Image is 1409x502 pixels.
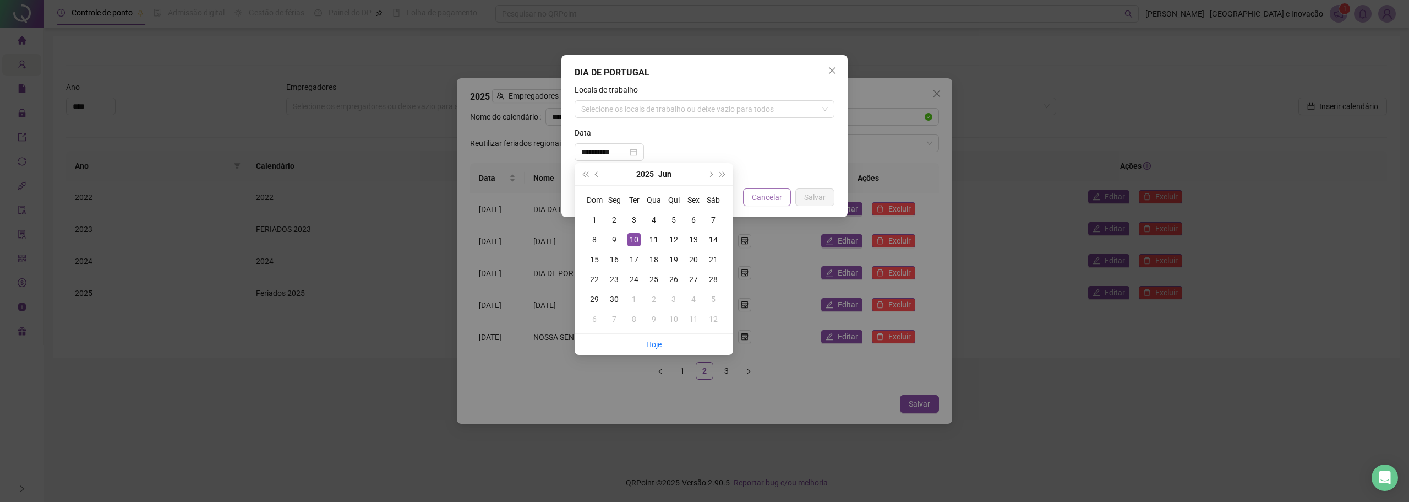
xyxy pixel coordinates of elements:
td: 2025-06-03 [624,210,644,230]
div: 15 [588,253,601,266]
td: 2025-07-09 [644,309,664,329]
div: 2 [608,213,621,226]
td: 2025-06-30 [604,289,624,309]
td: 2025-06-23 [604,269,624,289]
a: Hoje [646,340,662,349]
label: Locais de trabalho [575,84,645,96]
th: Ter [624,190,644,210]
td: 2025-07-03 [664,289,684,309]
th: Sáb [703,190,723,210]
div: 8 [588,233,601,246]
div: 6 [687,213,700,226]
th: Sex [684,190,703,210]
div: 5 [667,213,680,226]
div: DIA DE PORTUGAL [575,66,834,79]
div: 23 [608,273,621,286]
td: 2025-06-24 [624,269,644,289]
td: 2025-06-28 [703,269,723,289]
button: month panel [658,163,671,185]
button: Cancelar [743,188,791,206]
td: 2025-06-26 [664,269,684,289]
div: 21 [707,253,720,266]
button: Salvar [795,188,834,206]
div: 27 [687,273,700,286]
div: 14 [707,233,720,246]
td: 2025-06-15 [585,250,604,269]
span: close [828,66,837,75]
div: 12 [667,233,680,246]
div: 3 [667,293,680,306]
span: Cancelar [752,191,782,203]
div: 6 [588,312,601,326]
td: 2025-07-08 [624,309,644,329]
button: super-next-year [717,163,729,185]
button: super-prev-year [579,163,591,185]
td: 2025-06-12 [664,230,684,250]
div: 20 [687,253,700,266]
td: 2025-07-02 [644,289,664,309]
td: 2025-07-10 [664,309,684,329]
td: 2025-06-05 [664,210,684,230]
div: 28 [707,273,720,286]
div: 12 [707,312,720,326]
td: 2025-07-01 [624,289,644,309]
div: 22 [588,273,601,286]
td: 2025-06-29 [585,289,604,309]
td: 2025-06-08 [585,230,604,250]
div: 11 [647,233,660,246]
td: 2025-06-22 [585,269,604,289]
td: 2025-07-07 [604,309,624,329]
div: 1 [588,213,601,226]
div: 30 [608,293,621,306]
td: 2025-06-01 [585,210,604,230]
div: 18 [647,253,660,266]
div: 17 [627,253,641,266]
td: 2025-06-21 [703,250,723,269]
td: 2025-06-09 [604,230,624,250]
div: 26 [667,273,680,286]
td: 2025-07-12 [703,309,723,329]
th: Qua [644,190,664,210]
div: 4 [647,213,660,226]
td: 2025-06-14 [703,230,723,250]
td: 2025-06-20 [684,250,703,269]
td: 2025-07-11 [684,309,703,329]
div: 13 [687,233,700,246]
div: 11 [687,312,700,326]
td: 2025-06-11 [644,230,664,250]
th: Seg [604,190,624,210]
td: 2025-06-02 [604,210,624,230]
div: 2 [647,293,660,306]
td: 2025-07-04 [684,289,703,309]
div: 1 [627,293,641,306]
th: Dom [585,190,604,210]
div: 3 [627,213,641,226]
td: 2025-06-13 [684,230,703,250]
div: Open Intercom Messenger [1372,465,1398,491]
td: 2025-06-25 [644,269,664,289]
div: 25 [647,273,660,286]
td: 2025-06-04 [644,210,664,230]
td: 2025-06-17 [624,250,644,269]
div: 7 [608,312,621,326]
td: 2025-06-16 [604,250,624,269]
button: year panel [636,163,654,185]
td: 2025-06-27 [684,269,703,289]
td: 2025-06-06 [684,210,703,230]
div: 29 [588,293,601,306]
div: 5 [707,293,720,306]
td: 2025-06-07 [703,210,723,230]
div: 16 [608,253,621,266]
div: 4 [687,293,700,306]
div: 7 [707,213,720,226]
td: 2025-07-06 [585,309,604,329]
div: 24 [627,273,641,286]
div: 10 [627,233,641,246]
div: 19 [667,253,680,266]
button: Close [823,62,841,79]
button: prev-year [591,163,603,185]
button: next-year [704,163,716,185]
div: 8 [627,312,641,326]
td: 2025-06-19 [664,250,684,269]
div: 10 [667,312,680,326]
